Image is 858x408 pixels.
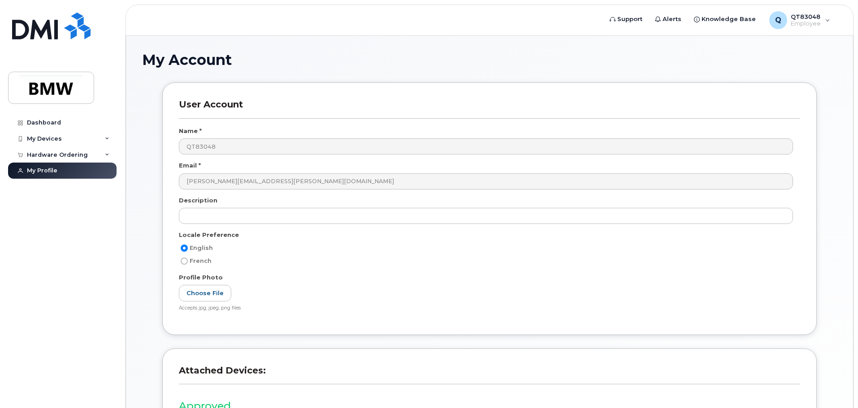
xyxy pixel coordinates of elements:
input: French [181,258,188,265]
span: English [190,245,213,251]
span: French [190,258,212,264]
h1: My Account [142,52,837,68]
label: Locale Preference [179,231,239,239]
div: Accepts jpg, jpeg, png files [179,305,793,312]
input: English [181,245,188,252]
label: Email * [179,161,201,170]
h3: Attached Devices: [179,365,800,384]
h3: User Account [179,99,800,118]
label: Name * [179,127,202,135]
label: Choose File [179,285,231,301]
label: Description [179,196,217,205]
label: Profile Photo [179,273,223,282]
